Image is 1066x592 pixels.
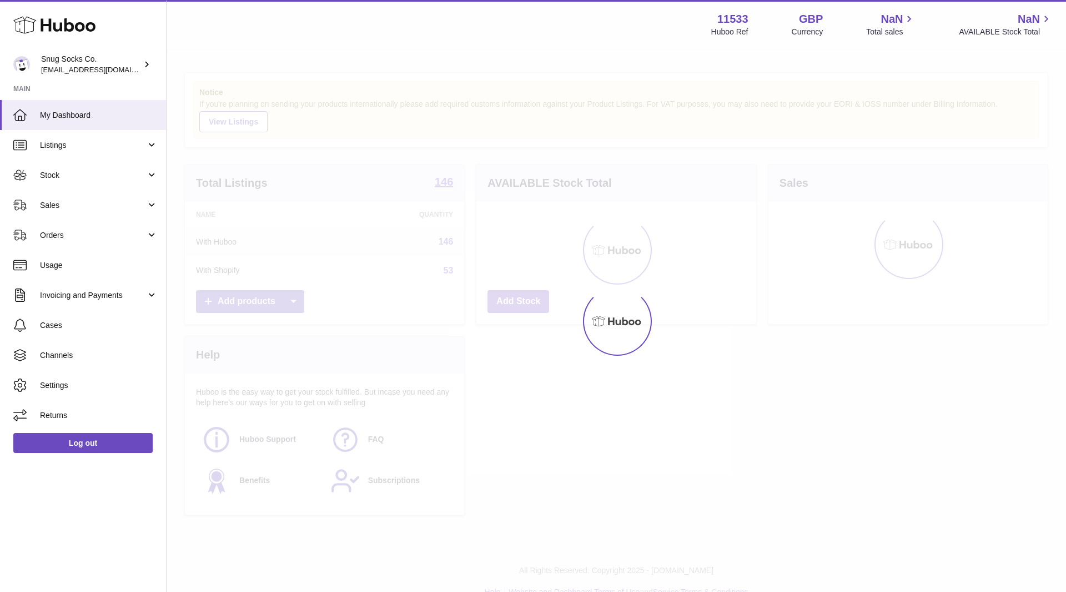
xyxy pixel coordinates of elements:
[40,260,158,271] span: Usage
[866,12,916,37] a: NaN Total sales
[40,230,146,241] span: Orders
[40,350,158,361] span: Channels
[40,110,158,121] span: My Dashboard
[711,27,748,37] div: Huboo Ref
[40,200,146,211] span: Sales
[799,12,823,27] strong: GBP
[40,290,146,301] span: Invoicing and Payments
[959,12,1053,37] a: NaN AVAILABLE Stock Total
[41,65,163,74] span: [EMAIL_ADDRESS][DOMAIN_NAME]
[792,27,823,37] div: Currency
[1018,12,1040,27] span: NaN
[959,27,1053,37] span: AVAILABLE Stock Total
[13,56,30,73] img: info@snugsocks.co.uk
[40,140,146,151] span: Listings
[866,27,916,37] span: Total sales
[717,12,748,27] strong: 11533
[881,12,903,27] span: NaN
[40,380,158,391] span: Settings
[13,433,153,453] a: Log out
[40,170,146,181] span: Stock
[40,410,158,421] span: Returns
[40,320,158,331] span: Cases
[41,54,141,75] div: Snug Socks Co.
